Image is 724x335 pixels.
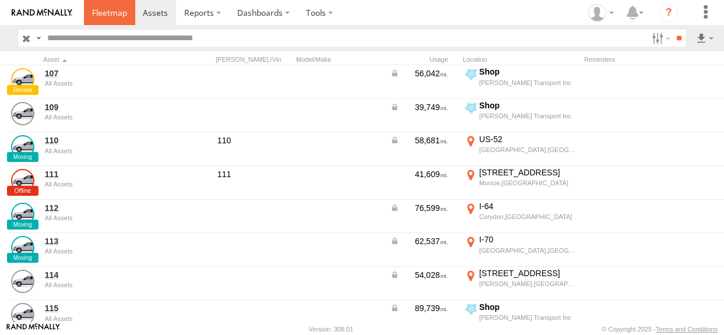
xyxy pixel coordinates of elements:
[479,100,578,111] div: Shop
[479,268,578,278] div: [STREET_ADDRESS]
[463,234,579,266] label: Click to View Current Location
[11,102,34,125] a: View Asset Details
[479,213,578,221] div: Corydon,[GEOGRAPHIC_DATA]
[479,167,578,178] div: [STREET_ADDRESS]
[390,102,448,112] div: Data from Vehicle CANbus
[390,203,448,213] div: Data from Vehicle CANbus
[216,55,291,64] div: [PERSON_NAME]./Vin
[695,30,715,47] label: Export results as...
[602,326,718,333] div: © Copyright 2025 -
[45,114,158,121] div: undefined
[479,234,578,245] div: I-70
[479,246,578,255] div: [GEOGRAPHIC_DATA],[GEOGRAPHIC_DATA]
[11,68,34,91] a: View Asset Details
[45,214,158,221] div: undefined
[217,169,290,179] div: 111
[388,55,458,64] div: Usage
[45,281,158,288] div: undefined
[390,68,448,79] div: Data from Vehicle CANbus
[463,134,579,165] label: Click to View Current Location
[647,30,672,47] label: Search Filter Options
[11,270,34,293] a: View Asset Details
[390,169,448,179] div: 41,609
[11,236,34,259] a: View Asset Details
[12,9,72,17] img: rand-logo.svg
[45,102,158,112] a: 109
[45,80,158,87] div: undefined
[11,303,34,326] a: View Asset Details
[463,55,579,64] div: Location
[11,135,34,158] a: View Asset Details
[45,315,158,322] div: undefined
[479,201,578,211] div: I-64
[11,203,34,226] a: View Asset Details
[479,146,578,154] div: [GEOGRAPHIC_DATA],[GEOGRAPHIC_DATA]
[45,248,158,255] div: undefined
[463,100,579,132] label: Click to View Current Location
[463,268,579,299] label: Click to View Current Location
[34,30,43,47] label: Search Query
[463,201,579,232] label: Click to View Current Location
[479,280,578,288] div: [PERSON_NAME],[GEOGRAPHIC_DATA]
[390,135,448,146] div: Data from Vehicle CANbus
[45,203,158,213] a: 112
[45,270,158,280] a: 114
[479,134,578,144] div: US-52
[479,79,578,87] div: [PERSON_NAME] Transport Inc
[656,326,718,333] a: Terms and Conditions
[463,302,579,333] label: Click to View Current Location
[45,303,158,313] a: 115
[390,303,448,313] div: Data from Vehicle CANbus
[45,68,158,79] a: 107
[463,66,579,98] label: Click to View Current Location
[479,179,578,187] div: Muncie,[GEOGRAPHIC_DATA]
[584,4,618,22] div: Brandon Hickerson
[463,167,579,199] label: Click to View Current Location
[479,302,578,312] div: Shop
[45,147,158,154] div: undefined
[45,169,158,179] a: 111
[390,270,448,280] div: Data from Vehicle CANbus
[11,169,34,192] a: View Asset Details
[296,55,384,64] div: Model/Make
[479,313,578,322] div: [PERSON_NAME] Transport Inc
[217,135,290,146] div: 110
[309,326,353,333] div: Version: 308.01
[6,323,60,335] a: Visit our Website
[584,55,672,64] div: Reminders
[479,112,578,120] div: [PERSON_NAME] Transport Inc
[45,181,158,188] div: undefined
[659,3,678,22] i: ?
[45,236,158,246] a: 113
[45,135,158,146] a: 110
[43,55,160,64] div: Click to Sort
[479,66,578,77] div: Shop
[390,236,448,246] div: Data from Vehicle CANbus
